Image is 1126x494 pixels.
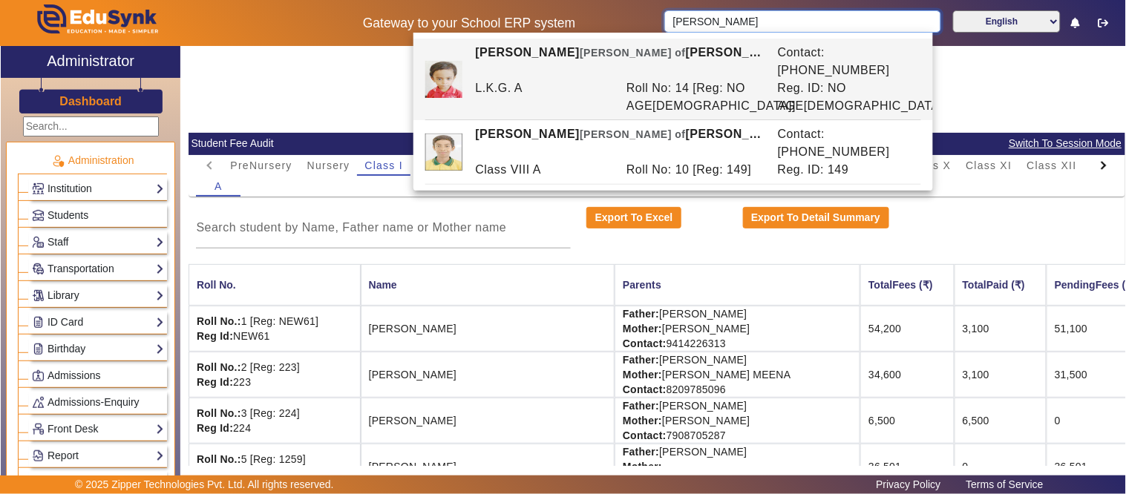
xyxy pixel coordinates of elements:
td: [PERSON_NAME] [PERSON_NAME] MEENA 8209785096 [615,352,860,398]
span: Admissions-Enquiry [48,396,140,408]
strong: Reg Id: [197,330,233,342]
td: [PERSON_NAME] [361,352,615,398]
div: Roll No: 10 [Reg: 149] [619,161,770,179]
strong: Mother: [623,323,662,335]
div: TotalPaid (₹) [963,277,1038,293]
span: Class XI [966,160,1012,171]
td: 34,600 [860,352,955,398]
td: [PERSON_NAME] [361,444,615,490]
a: Admissions [32,367,164,384]
div: Roll No. [197,277,353,293]
a: Students [32,207,164,224]
button: Export To Excel [586,207,681,229]
td: 2 [Reg: 223] 223 [189,352,361,398]
a: Administrator [1,46,180,78]
span: Nursery [307,160,350,171]
strong: Mother: [623,415,662,427]
strong: Father: [623,308,659,320]
div: Name [369,277,397,293]
div: [PERSON_NAME] [PERSON_NAME] [468,125,770,161]
h3: Dashboard [59,94,122,108]
input: Search [664,10,940,33]
img: 81d62a63-acce-4d6f-93fa-bcfa153d8d94 [425,134,462,171]
div: TotalFees (₹) [868,277,946,293]
strong: Roll No.: [197,361,241,373]
span: [PERSON_NAME] of [580,128,686,140]
img: Administration.png [51,154,65,168]
input: Search... [23,116,159,136]
strong: Mother: [623,369,662,381]
h2: Administrator [47,52,134,70]
td: 3 [Reg: 224] 224 [189,398,361,444]
span: Switch To Session Mode [1008,135,1122,152]
div: Roll No: 14 [Reg: NO AGE[DEMOGRAPHIC_DATA]] [619,79,770,115]
strong: Father: [623,400,659,412]
div: Roll No. [197,277,236,293]
td: [PERSON_NAME] [361,306,615,352]
img: Students.png [33,210,44,221]
td: [PERSON_NAME] 8963890514 [615,444,860,490]
strong: Father: [623,446,659,458]
div: Class VIII A [468,161,619,179]
strong: Father: [623,354,659,366]
a: Admissions-Enquiry [32,394,164,411]
td: [PERSON_NAME] [PERSON_NAME] 9414226313 [615,306,860,352]
div: Name [369,277,606,293]
h2: [GEOGRAPHIC_DATA] [189,119,1125,133]
td: 1 [Reg: NEW61] NEW61 [189,306,361,352]
td: 54,200 [860,306,955,352]
div: Reg. ID: NO AGE[DEMOGRAPHIC_DATA] [770,79,921,115]
span: Class I [364,160,403,171]
div: Contact: [PHONE_NUMBER] [770,44,921,79]
img: Admissions.png [33,370,44,381]
td: 6,500 [955,398,1047,444]
span: Admissions [48,369,101,381]
span: [PERSON_NAME] of [580,47,686,59]
strong: Roll No.: [197,453,241,465]
p: © 2025 Zipper Technologies Pvt. Ltd. All rights reserved. [75,477,334,493]
strong: Reg Id: [197,422,233,434]
strong: Mother: [623,461,662,472]
img: Behavior-reports.png [33,397,44,408]
img: 74680577-c4c7-4fda-952f-f13e8ef4700b [425,61,462,98]
a: Terms of Service [959,475,1051,494]
td: 3,100 [955,306,1047,352]
input: Search student by Name, Father name or Mother name [196,219,571,237]
mat-card-header: Student Fee Audit [189,133,1125,155]
span: A [215,181,223,191]
a: Privacy Policy [869,475,949,494]
div: TotalFees (₹) [868,277,933,293]
th: Parents [615,264,860,306]
td: 6,500 [860,398,955,444]
div: Contact: [PHONE_NUMBER] [770,125,921,161]
strong: Roll No.: [197,315,241,327]
td: 5 [Reg: 1259] 1259 [189,444,361,490]
div: [PERSON_NAME] [PERSON_NAME] [468,44,770,79]
strong: Contact: [623,429,667,441]
span: Students [48,209,88,221]
span: PreNursery [230,160,292,171]
td: [PERSON_NAME] [361,398,615,444]
td: 36,501 [860,444,955,490]
div: Reg. ID: 149 [770,161,921,179]
a: Dashboard [59,93,122,109]
div: TotalPaid (₹) [963,277,1025,293]
div: L.K.G. A [468,79,619,115]
td: 3,100 [955,352,1047,398]
td: [PERSON_NAME] [PERSON_NAME] 7908705287 [615,398,860,444]
td: 0 [955,444,1047,490]
h5: Gateway to your School ERP system [289,16,649,31]
strong: Contact: [623,337,667,349]
p: Administration [18,153,167,168]
strong: Contact: [623,383,667,395]
span: Class XII [1027,160,1077,171]
strong: Roll No.: [197,407,241,419]
button: Export To Detail Summary [743,207,889,229]
strong: Reg Id: [197,376,233,388]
